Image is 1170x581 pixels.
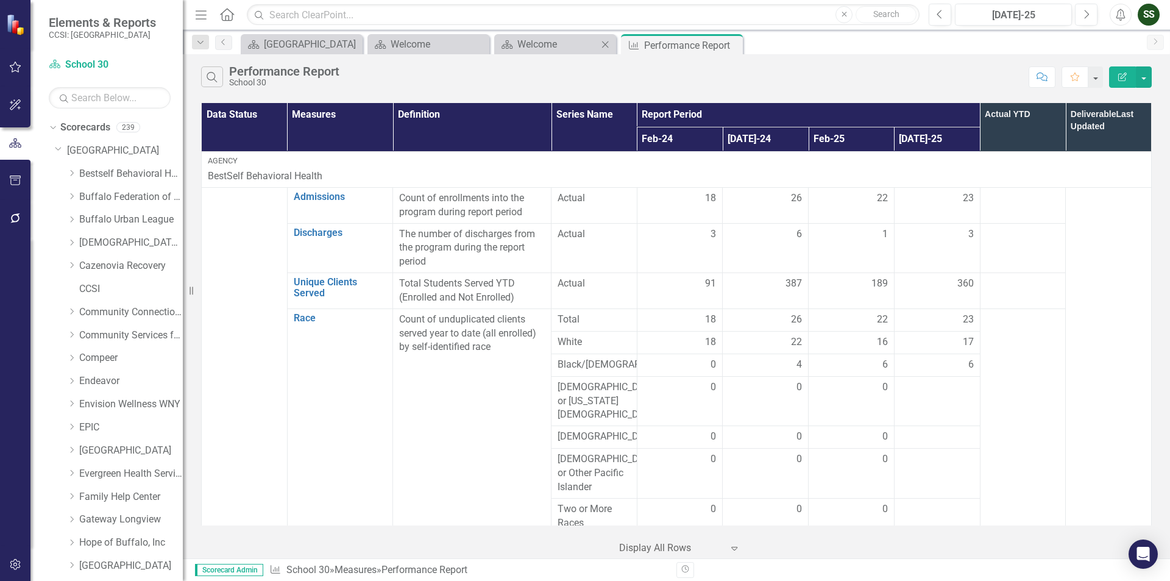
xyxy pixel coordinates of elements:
span: 0 [882,380,888,394]
span: White [558,335,631,349]
td: Double-Click to Edit [637,354,723,376]
span: Scorecard Admin [195,564,263,576]
span: Two or More Races [558,502,631,530]
span: Actual [558,191,631,205]
span: Total [558,313,631,327]
a: Buffalo Urban League [79,213,183,227]
td: Double-Click to Edit [393,223,551,273]
span: 3 [711,227,716,241]
span: 16 [877,335,888,349]
span: [DEMOGRAPHIC_DATA] or [US_STATE][DEMOGRAPHIC_DATA] [558,380,631,422]
span: 0 [796,380,802,394]
span: 26 [791,191,802,205]
span: 387 [785,277,802,291]
span: 3 [968,227,974,241]
td: Double-Click to Edit [551,331,637,354]
a: Welcome [370,37,486,52]
td: Double-Click to Edit [551,354,637,376]
span: 22 [877,191,888,205]
td: Double-Click to Edit [723,223,809,273]
span: 0 [711,452,716,466]
a: Measures [335,564,377,576]
input: Search ClearPoint... [247,4,920,26]
td: Double-Click to Edit [809,449,895,499]
span: 18 [705,335,716,349]
td: Double-Click to Edit [637,273,723,309]
a: Endeavor [79,374,183,388]
span: 1 [882,227,888,241]
td: Double-Click to Edit [723,187,809,223]
span: 6 [968,358,974,372]
a: CCSI [79,282,183,296]
td: Double-Click to Edit [202,151,1152,187]
span: Actual [558,277,631,291]
span: 18 [705,313,716,327]
span: 17 [963,335,974,349]
p: BestSelf Behavioral Health [208,169,1145,184]
td: Double-Click to Edit [723,331,809,354]
a: [GEOGRAPHIC_DATA] [244,37,360,52]
span: 0 [796,452,802,466]
button: Search [856,6,916,23]
td: Double-Click to Edit [894,331,980,354]
td: Double-Click to Edit [809,376,895,426]
div: Welcome [517,37,598,52]
td: Double-Click to Edit Right Click for Context Menu [287,187,392,223]
td: Double-Click to Edit [809,498,895,534]
a: [GEOGRAPHIC_DATA] [79,559,183,573]
div: Count of enrollments into the program during report period [399,191,545,219]
span: 23 [963,191,974,205]
td: Double-Click to Edit [723,449,809,499]
a: Discharges [294,227,386,238]
div: Performance Report [644,38,740,53]
td: Double-Click to Edit Right Click for Context Menu [287,308,392,569]
div: Performance Report [381,564,467,576]
td: Double-Click to Edit [551,426,637,449]
span: 0 [882,430,888,444]
td: Double-Click to Edit [894,273,980,309]
div: [DATE]-25 [959,8,1068,23]
a: Community Services for Every1, Inc. [79,329,183,343]
td: Double-Click to Edit [637,498,723,534]
td: Double-Click to Edit [551,223,637,273]
a: Community Connections of [GEOGRAPHIC_DATA] [79,305,183,319]
span: 26 [791,313,802,327]
a: Hope of Buffalo, Inc [79,536,183,550]
td: Double-Click to Edit [551,498,637,534]
div: School 30 [229,78,339,87]
td: Double-Click to Edit [723,498,809,534]
span: 23 [963,313,974,327]
td: Double-Click to Edit [894,498,980,534]
span: 91 [705,277,716,291]
td: Double-Click to Edit [894,376,980,426]
td: Double-Click to Edit [723,426,809,449]
div: Open Intercom Messenger [1129,540,1158,569]
td: Double-Click to Edit [551,449,637,499]
td: Double-Click to Edit [637,331,723,354]
img: ClearPoint Strategy [6,14,27,35]
div: The number of discharges from the program during the report period [399,227,545,269]
td: Double-Click to Edit [809,331,895,354]
td: Double-Click to Edit Right Click for Context Menu [287,273,392,309]
span: 0 [711,430,716,444]
a: Envision Wellness WNY [79,397,183,412]
span: 0 [882,452,888,466]
a: Cazenovia Recovery [79,259,183,273]
span: Elements & Reports [49,15,156,30]
a: Race [294,313,386,324]
span: [DEMOGRAPHIC_DATA] [558,430,631,444]
td: Double-Click to Edit Right Click for Context Menu [287,223,392,273]
td: Double-Click to Edit [894,354,980,376]
a: Welcome [497,37,598,52]
td: Double-Click to Edit [723,354,809,376]
td: Double-Click to Edit [637,426,723,449]
span: 22 [791,335,802,349]
span: 6 [796,227,802,241]
span: 0 [711,380,716,394]
td: Double-Click to Edit [551,187,637,223]
a: Scorecards [60,121,110,135]
span: 6 [882,358,888,372]
td: Double-Click to Edit [809,426,895,449]
div: SS [1138,4,1160,26]
span: 189 [871,277,888,291]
